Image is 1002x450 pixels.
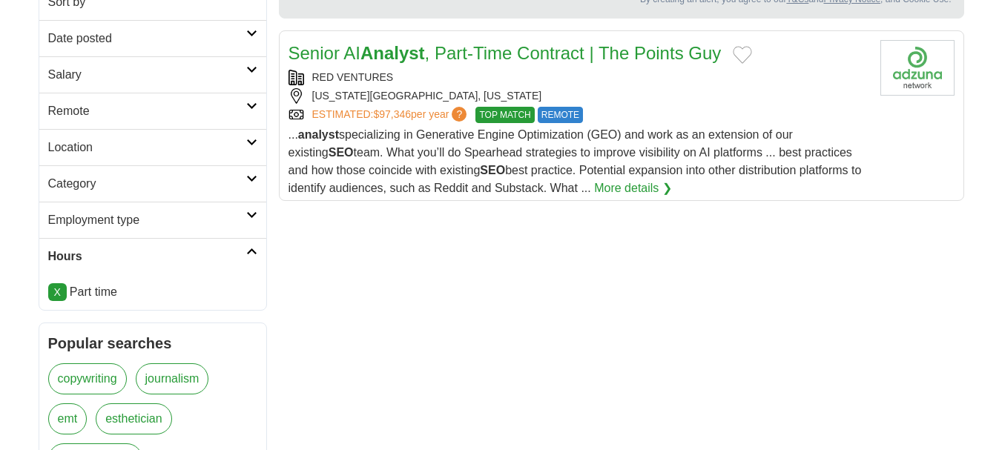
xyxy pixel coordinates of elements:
img: Company logo [880,40,955,96]
a: esthetician [96,403,172,434]
a: Hours [39,238,266,274]
a: Employment type [39,202,266,238]
h2: Popular searches [48,332,257,354]
span: REMOTE [538,107,583,123]
a: More details ❯ [594,179,672,197]
a: journalism [136,363,209,394]
div: [US_STATE][GEOGRAPHIC_DATA], [US_STATE] [289,88,868,104]
li: Part time [48,283,257,301]
strong: analyst [298,128,339,141]
h2: Hours [48,248,246,265]
a: copywriting [48,363,127,394]
h2: Location [48,139,246,156]
a: Category [39,165,266,202]
h2: Salary [48,66,246,84]
strong: SEO [329,146,354,159]
a: emt [48,403,88,434]
strong: SEO [480,164,505,176]
a: Location [39,129,266,165]
span: $97,346 [373,108,411,120]
h2: Date posted [48,30,246,47]
h2: Employment type [48,211,246,229]
h2: Category [48,175,246,193]
h2: Remote [48,102,246,120]
span: TOP MATCH [475,107,534,123]
a: Senior AIAnalyst, Part-Time Contract | The Points Guy [289,43,722,63]
a: ESTIMATED:$97,346per year? [312,107,470,123]
a: Salary [39,56,266,93]
a: Remote [39,93,266,129]
strong: Analyst [360,43,425,63]
a: X [48,283,67,301]
span: ... specializing in Generative Engine Optimization (GEO) and work as an extension of our existing... [289,128,862,194]
span: ? [452,107,467,122]
div: RED VENTURES [289,70,868,85]
a: Date posted [39,20,266,56]
button: Add to favorite jobs [733,46,752,64]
